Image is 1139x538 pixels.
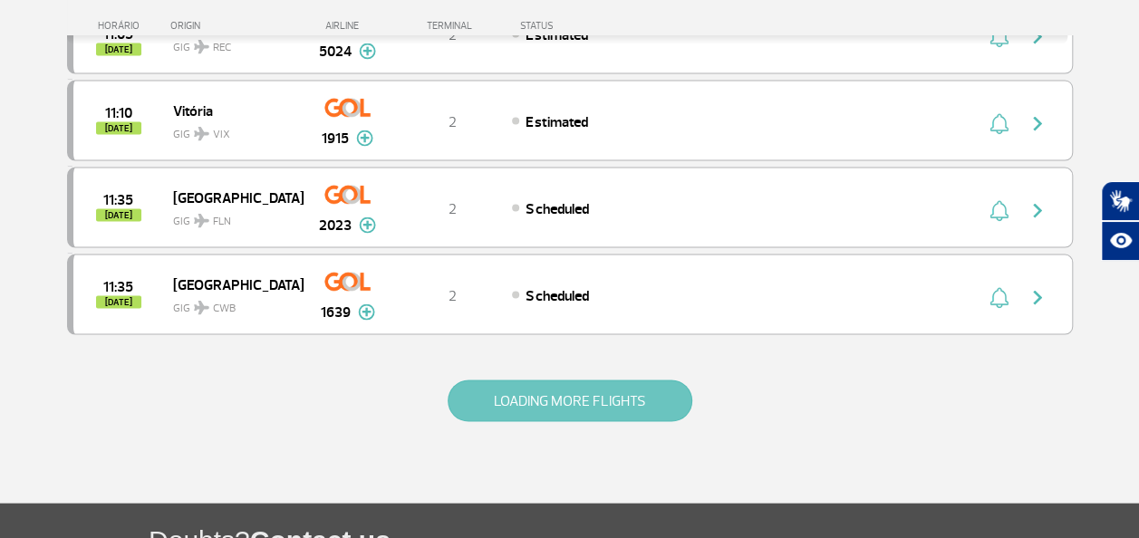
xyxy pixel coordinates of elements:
span: FLN [213,214,231,230]
span: [DATE] [96,209,141,222]
img: destiny_airplane.svg [194,127,209,141]
span: 5024 [319,41,352,62]
div: TERMINAL [393,20,511,32]
img: sino-painel-voo.svg [989,200,1009,222]
span: 2025-09-25 11:35:00 [103,281,133,293]
span: [DATE] [96,43,141,56]
div: Plugin de acessibilidade da Hand Talk. [1101,181,1139,261]
img: sino-painel-voo.svg [989,113,1009,135]
span: Scheduled [526,200,588,218]
img: destiny_airplane.svg [194,301,209,315]
span: Vitória [173,99,289,122]
img: mais-info-painel-voo.svg [358,304,375,321]
span: 2 [449,200,457,218]
button: Abrir tradutor de língua de sinais. [1101,181,1139,221]
span: [GEOGRAPHIC_DATA] [173,273,289,296]
img: seta-direita-painel-voo.svg [1027,287,1048,309]
div: STATUS [511,20,659,32]
span: CWB [213,301,236,317]
span: GIG [173,291,289,317]
div: AIRLINE [303,20,393,32]
span: 2 [449,113,457,131]
span: 2023 [319,215,352,236]
span: VIX [213,127,230,143]
img: seta-direita-painel-voo.svg [1027,200,1048,222]
span: REC [213,40,231,56]
span: [DATE] [96,122,141,135]
img: mais-info-painel-voo.svg [356,130,373,147]
span: GIG [173,204,289,230]
img: seta-direita-painel-voo.svg [1027,113,1048,135]
span: 2025-09-25 11:35:00 [103,194,133,207]
span: Estimated [526,113,587,131]
button: LOADING MORE FLIGHTS [448,380,692,422]
span: [GEOGRAPHIC_DATA] [173,186,289,209]
div: ORIGIN [170,20,303,32]
img: mais-info-painel-voo.svg [359,43,376,60]
img: destiny_airplane.svg [194,40,209,54]
span: Scheduled [526,287,588,305]
div: HORÁRIO [72,20,171,32]
img: destiny_airplane.svg [194,214,209,228]
span: 1639 [321,302,351,323]
img: mais-info-painel-voo.svg [359,217,376,234]
span: 2 [449,287,457,305]
span: 2025-09-25 11:10:00 [105,107,132,120]
img: sino-painel-voo.svg [989,287,1009,309]
span: 1915 [322,128,349,149]
button: Abrir recursos assistivos. [1101,221,1139,261]
span: [DATE] [96,296,141,309]
span: GIG [173,117,289,143]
